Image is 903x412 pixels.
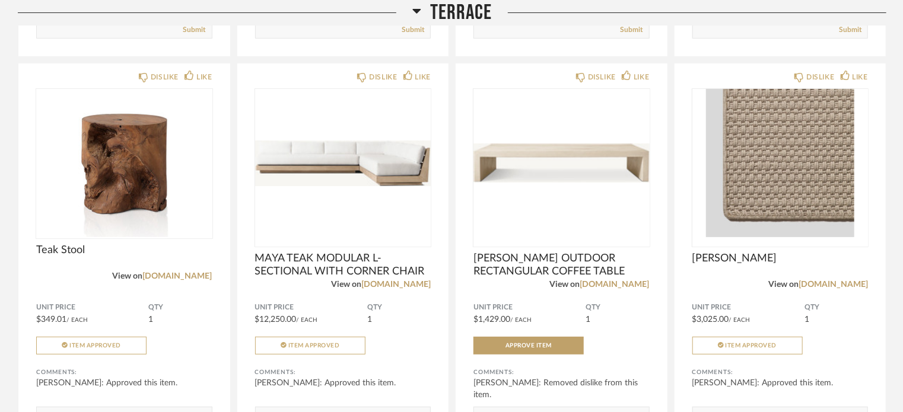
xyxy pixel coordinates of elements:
span: Unit Price [692,303,805,312]
div: 0 [255,89,431,237]
span: $1,429.00 [473,315,510,324]
span: [PERSON_NAME] OUTDOOR RECTANGULAR COFFEE TABLE [473,252,650,278]
span: Item Approved [69,343,121,349]
div: DISLIKE [151,71,179,83]
span: $349.01 [36,315,66,324]
span: / Each [729,317,751,323]
span: / Each [297,317,318,323]
a: [DOMAIN_NAME] [580,280,650,289]
img: undefined [36,89,212,237]
button: Item Approved [692,337,803,354]
span: Unit Price [255,303,368,312]
div: LIKE [853,71,868,83]
span: View on [768,280,799,289]
span: 1 [586,315,591,324]
div: DISLIKE [369,71,397,83]
a: [DOMAIN_NAME] [799,280,868,289]
img: undefined [692,89,869,237]
div: LIKE [415,71,431,83]
div: DISLIKE [588,71,616,83]
a: Submit [183,25,206,35]
a: Submit [621,25,643,35]
button: Item Approved [36,337,147,354]
div: LIKE [634,71,649,83]
button: Approve Item [473,337,584,354]
div: [PERSON_NAME]: Removed dislike from this item. [473,377,650,401]
span: Unit Price [473,303,586,312]
span: Unit Price [36,303,149,312]
span: MAYA TEAK MODULAR L-SECTIONAL WITH CORNER CHAIR [255,252,431,278]
img: undefined [255,89,431,237]
button: Item Approved [255,337,365,354]
span: Item Approved [288,343,340,349]
span: View on [550,280,580,289]
div: DISLIKE [806,71,834,83]
div: Comments: [255,366,431,378]
a: [DOMAIN_NAME] [143,272,212,280]
span: Approve Item [505,343,552,349]
span: $3,025.00 [692,315,729,324]
span: View on [113,272,143,280]
span: 1 [805,315,809,324]
div: [PERSON_NAME]: Approved this item. [692,377,869,389]
span: QTY [805,303,868,312]
span: QTY [367,303,431,312]
div: [PERSON_NAME]: Approved this item. [36,377,212,389]
span: QTY [586,303,650,312]
span: / Each [66,317,88,323]
span: Item Approved [726,343,777,349]
div: 0 [692,89,869,237]
span: $12,250.00 [255,315,297,324]
span: View on [331,280,361,289]
span: QTY [149,303,212,312]
span: / Each [510,317,532,323]
div: LIKE [196,71,212,83]
span: Teak Stool [36,244,212,257]
a: Submit [839,25,861,35]
img: undefined [473,89,650,237]
a: [DOMAIN_NAME] [361,280,431,289]
span: [PERSON_NAME] [692,252,869,265]
span: 1 [367,315,372,324]
div: Comments: [473,366,650,378]
a: Submit [402,25,424,35]
span: 1 [149,315,154,324]
div: 0 [473,89,650,237]
div: Comments: [36,366,212,378]
div: Comments: [692,366,869,378]
div: [PERSON_NAME]: Approved this item. [255,377,431,389]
